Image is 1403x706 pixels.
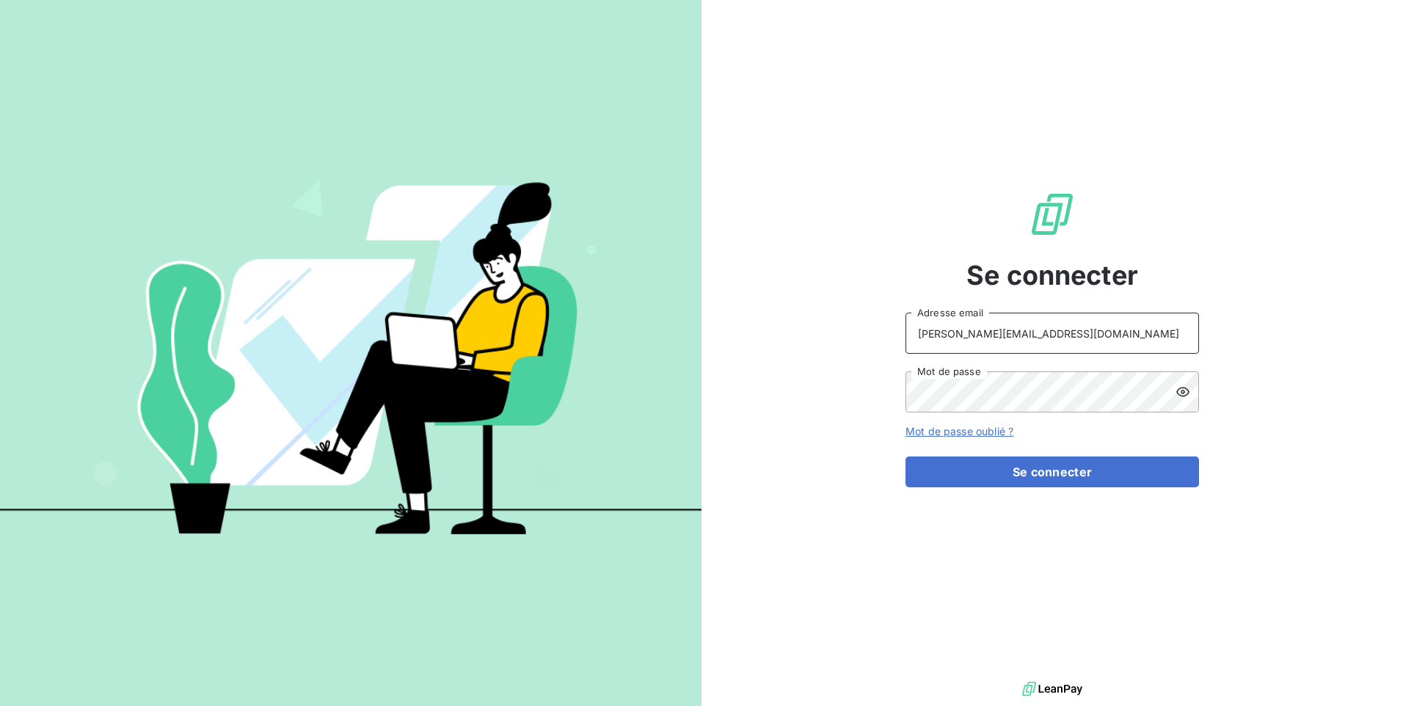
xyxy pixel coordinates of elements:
img: Logo LeanPay [1029,191,1076,238]
input: placeholder [905,313,1199,354]
a: Mot de passe oublié ? [905,425,1013,437]
img: logo [1022,678,1082,700]
button: Se connecter [905,456,1199,487]
span: Se connecter [966,255,1138,295]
